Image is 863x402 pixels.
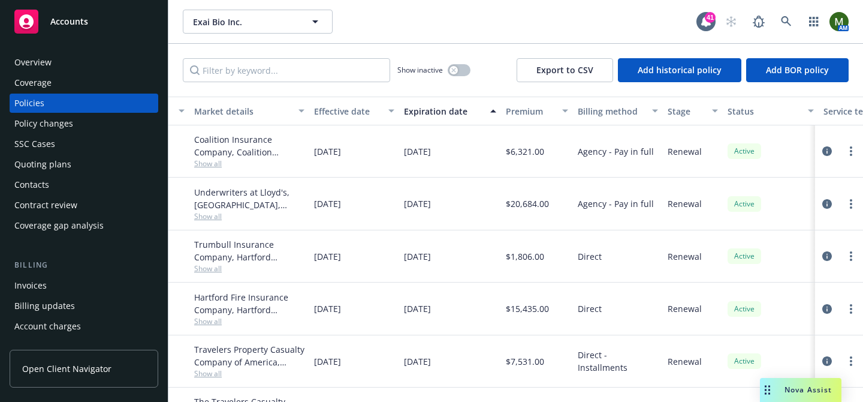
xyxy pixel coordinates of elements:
[10,276,158,295] a: Invoices
[668,355,702,368] span: Renewal
[506,355,544,368] span: $7,531.00
[404,250,431,263] span: [DATE]
[14,94,44,113] div: Policies
[50,17,88,26] span: Accounts
[829,12,849,31] img: photo
[506,302,549,315] span: $15,435.00
[668,302,702,315] span: Renewal
[22,362,111,375] span: Open Client Navigator
[314,355,341,368] span: [DATE]
[14,216,104,235] div: Coverage gap analysis
[14,196,77,215] div: Contract review
[746,58,849,82] button: Add BOR policy
[194,263,304,274] span: Show all
[668,250,702,263] span: Renewal
[501,97,573,125] button: Premium
[194,133,304,158] div: Coalition Insurance Company, Coalition Insurance Solutions (Carrier)
[536,64,593,76] span: Export to CSV
[506,250,544,263] span: $1,806.00
[668,145,702,158] span: Renewal
[14,155,71,174] div: Quoting plans
[14,296,75,316] div: Billing updates
[820,302,834,316] a: circleInformation
[309,97,399,125] button: Effective date
[404,197,431,210] span: [DATE]
[14,337,85,356] div: Installment plans
[14,114,73,133] div: Policy changes
[193,16,297,28] span: Exai Bio Inc.
[194,211,304,221] span: Show all
[728,105,801,118] div: Status
[10,216,158,235] a: Coverage gap analysis
[14,73,52,92] div: Coverage
[10,317,158,336] a: Account charges
[732,304,756,314] span: Active
[732,199,756,209] span: Active
[194,343,304,368] div: Travelers Property Casualty Company of America, Travelers Insurance
[14,276,47,295] div: Invoices
[844,197,858,211] a: more
[10,134,158,154] a: SSC Cases
[194,158,304,169] span: Show all
[183,58,390,82] input: Filter by keyword...
[404,355,431,368] span: [DATE]
[578,302,602,315] span: Direct
[10,94,158,113] a: Policies
[732,251,756,262] span: Active
[10,73,158,92] a: Coverage
[732,146,756,157] span: Active
[844,354,858,368] a: more
[314,145,341,158] span: [DATE]
[573,97,663,125] button: Billing method
[578,250,602,263] span: Direct
[760,378,841,402] button: Nova Assist
[578,105,645,118] div: Billing method
[618,58,741,82] button: Add historical policy
[314,197,341,210] span: [DATE]
[705,12,716,23] div: 41
[802,10,826,34] a: Switch app
[820,249,834,263] a: circleInformation
[844,249,858,263] a: more
[10,155,158,174] a: Quoting plans
[844,302,858,316] a: more
[194,105,291,118] div: Market details
[10,53,158,72] a: Overview
[14,134,55,154] div: SSC Cases
[844,144,858,158] a: more
[314,250,341,263] span: [DATE]
[820,197,834,211] a: circleInformation
[10,296,158,316] a: Billing updates
[194,186,304,211] div: Underwriters at Lloyd's, [GEOGRAPHIC_DATA], [PERSON_NAME] of [GEOGRAPHIC_DATA], RT Specialty Insu...
[14,317,81,336] div: Account charges
[820,354,834,368] a: circleInformation
[194,291,304,316] div: Hartford Fire Insurance Company, Hartford Insurance Group
[10,175,158,194] a: Contacts
[506,197,549,210] span: $20,684.00
[774,10,798,34] a: Search
[820,144,834,158] a: circleInformation
[194,238,304,263] div: Trumbull Insurance Company, Hartford Insurance Group
[517,58,613,82] button: Export to CSV
[668,105,705,118] div: Stage
[194,368,304,379] span: Show all
[668,197,702,210] span: Renewal
[194,316,304,326] span: Show all
[506,145,544,158] span: $6,321.00
[578,145,654,158] span: Agency - Pay in full
[578,197,654,210] span: Agency - Pay in full
[189,97,309,125] button: Market details
[314,302,341,315] span: [DATE]
[14,53,52,72] div: Overview
[747,10,771,34] a: Report a Bug
[404,145,431,158] span: [DATE]
[663,97,723,125] button: Stage
[404,105,483,118] div: Expiration date
[183,10,333,34] button: Exai Bio Inc.
[314,105,381,118] div: Effective date
[723,97,819,125] button: Status
[506,105,555,118] div: Premium
[10,5,158,38] a: Accounts
[10,337,158,356] a: Installment plans
[10,196,158,215] a: Contract review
